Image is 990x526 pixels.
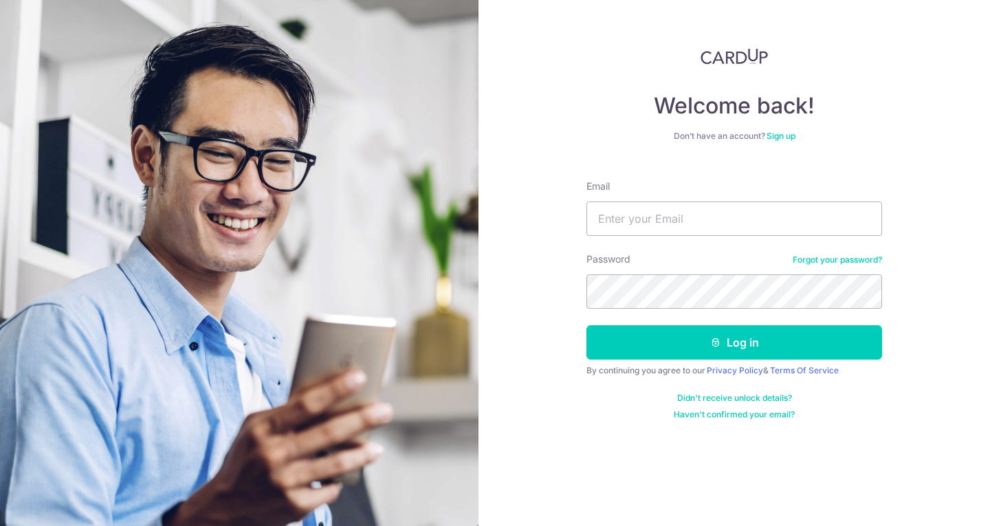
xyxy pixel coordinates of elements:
[793,254,882,265] a: Forgot your password?
[701,48,768,65] img: CardUp Logo
[586,201,882,236] input: Enter your Email
[586,365,882,376] div: By continuing you agree to our &
[767,131,795,141] a: Sign up
[770,365,839,375] a: Terms Of Service
[586,325,882,360] button: Log in
[674,409,795,420] a: Haven't confirmed your email?
[586,131,882,142] div: Don’t have an account?
[586,179,610,193] label: Email
[677,393,792,404] a: Didn't receive unlock details?
[586,92,882,120] h4: Welcome back!
[586,252,630,266] label: Password
[707,365,763,375] a: Privacy Policy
